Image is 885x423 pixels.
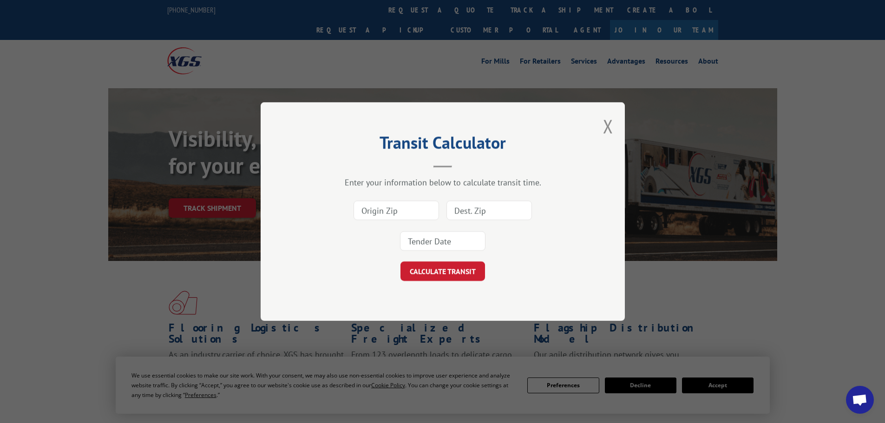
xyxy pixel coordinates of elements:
[354,201,439,220] input: Origin Zip
[603,114,613,138] button: Close modal
[400,261,485,281] button: CALCULATE TRANSIT
[400,231,485,251] input: Tender Date
[307,177,578,188] div: Enter your information below to calculate transit time.
[307,136,578,154] h2: Transit Calculator
[846,386,874,414] a: Open chat
[446,201,532,220] input: Dest. Zip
